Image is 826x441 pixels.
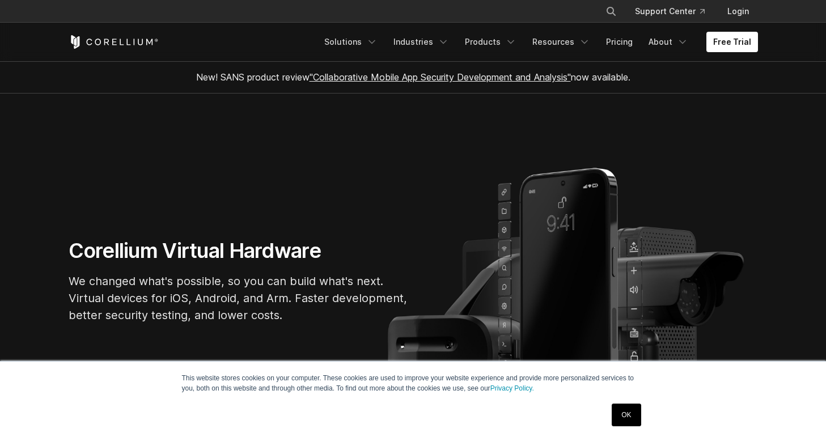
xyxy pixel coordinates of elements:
[642,32,695,52] a: About
[69,273,409,324] p: We changed what's possible, so you can build what's next. Virtual devices for iOS, Android, and A...
[387,32,456,52] a: Industries
[592,1,758,22] div: Navigation Menu
[612,404,641,426] a: OK
[706,32,758,52] a: Free Trial
[317,32,384,52] a: Solutions
[310,71,571,83] a: "Collaborative Mobile App Security Development and Analysis"
[317,32,758,52] div: Navigation Menu
[458,32,523,52] a: Products
[718,1,758,22] a: Login
[196,71,630,83] span: New! SANS product review now available.
[626,1,714,22] a: Support Center
[69,35,159,49] a: Corellium Home
[69,238,409,264] h1: Corellium Virtual Hardware
[599,32,639,52] a: Pricing
[182,373,645,393] p: This website stores cookies on your computer. These cookies are used to improve your website expe...
[490,384,534,392] a: Privacy Policy.
[601,1,621,22] button: Search
[526,32,597,52] a: Resources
